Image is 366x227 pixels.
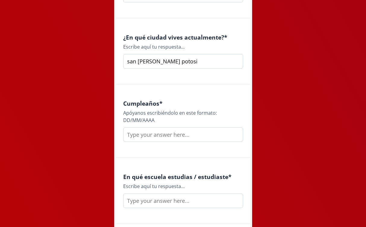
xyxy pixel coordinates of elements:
[123,54,243,69] input: Type your answer here...
[123,34,243,41] h4: ¿En qué ciudad vives actualmente? *
[123,183,243,190] div: Escribe aquí tu respuesta...
[123,100,243,107] h4: Cumpleaños *
[123,127,243,142] input: Type your answer here...
[123,173,243,180] h4: En qué escuela estudias / estudiaste *
[123,43,243,50] div: Escribe aquí tu respuesta...
[123,193,243,208] input: Type your answer here...
[123,109,243,124] div: Apóyanos escribiéndolo en este formato: DD/MM/AAAA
